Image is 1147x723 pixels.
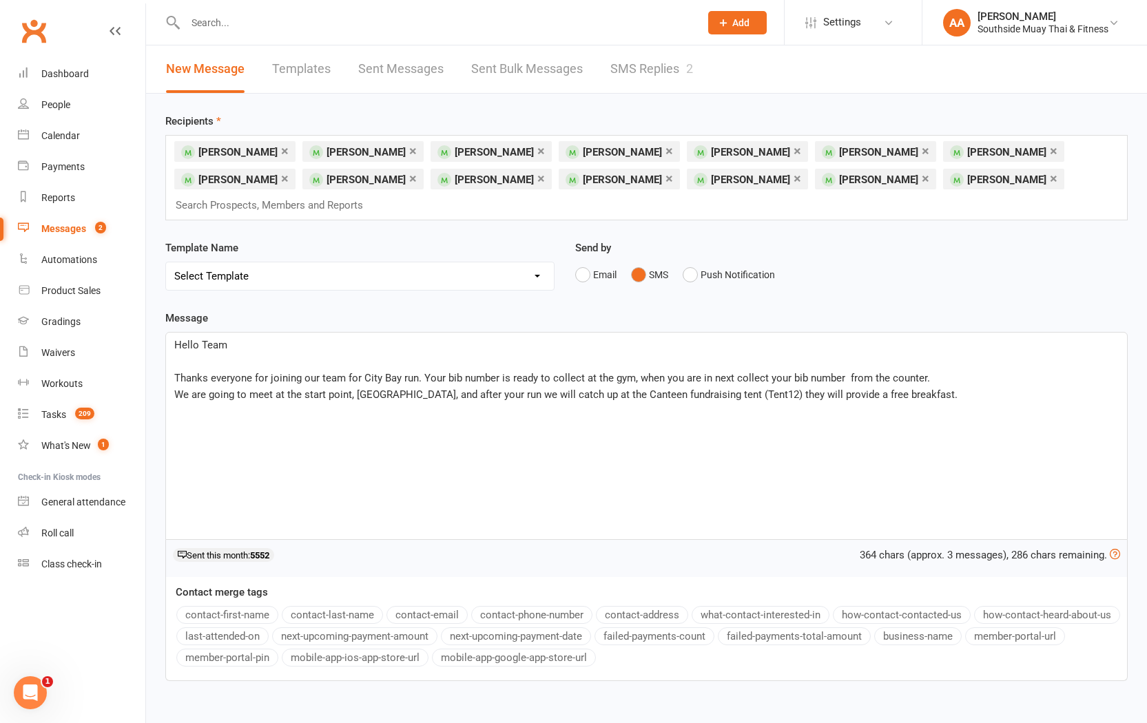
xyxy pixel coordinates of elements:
button: Push Notification [683,262,775,288]
div: Workouts [41,378,83,389]
div: Class check-in [41,558,102,569]
label: Template Name [165,240,238,256]
button: what-contact-interested-in [692,606,829,624]
div: AA [943,9,971,36]
div: Payments [41,161,85,172]
a: × [922,140,929,162]
button: Email [575,262,617,288]
span: [PERSON_NAME] [583,146,662,158]
a: × [537,140,545,162]
a: Calendar [18,120,145,151]
button: contact-first-name [176,606,278,624]
div: 364 chars (approx. 3 messages), 286 chars remaining. [860,547,1120,563]
span: Hello Team [174,339,227,351]
a: × [409,167,417,189]
button: contact-email [386,606,468,624]
div: 2 [686,61,693,76]
span: [PERSON_NAME] [327,174,406,186]
a: Sent Messages [358,45,444,93]
span: [PERSON_NAME] [967,146,1046,158]
a: Messages 2 [18,213,145,244]
span: Thanks everyone for joining our team for City Bay run. Your bib number is ready to collect at the... [174,372,930,384]
span: Add [732,17,750,28]
div: Dashboard [41,68,89,79]
a: Roll call [18,518,145,549]
button: failed-payments-total-amount [718,627,871,645]
div: What's New [41,440,91,451]
a: Dashboard [18,59,145,90]
span: [PERSON_NAME] [839,174,918,186]
button: mobile-app-ios-app-store-url [282,649,428,667]
button: last-attended-on [176,627,269,645]
a: New Message [166,45,245,93]
input: Search... [181,13,690,32]
a: Templates [272,45,331,93]
a: × [794,167,801,189]
a: × [922,167,929,189]
div: People [41,99,70,110]
a: Workouts [18,368,145,399]
strong: 5552 [250,550,269,560]
label: Contact merge tags [176,584,268,600]
a: General attendance kiosk mode [18,487,145,518]
a: × [409,140,417,162]
button: member-portal-url [965,627,1065,645]
button: contact-last-name [282,606,383,624]
label: Recipients [165,113,221,129]
a: Class kiosk mode [18,549,145,580]
button: Add [708,11,767,34]
span: [PERSON_NAME] [839,146,918,158]
div: Sent this month: [173,548,274,562]
span: Settings [823,7,861,38]
span: [PERSON_NAME] [198,146,278,158]
a: Gradings [18,306,145,337]
span: [PERSON_NAME] [455,146,534,158]
span: [PERSON_NAME] [583,174,662,186]
button: next-upcoming-payment-date [441,627,591,645]
button: contact-phone-number [471,606,592,624]
span: 1 [98,439,109,450]
div: [PERSON_NAME] [978,10,1108,23]
div: Southside Muay Thai & Fitness [978,23,1108,35]
a: Sent Bulk Messages [471,45,583,93]
span: [PERSON_NAME] [455,174,534,186]
button: member-portal-pin [176,649,278,667]
div: Roll call [41,527,74,538]
span: We are going to meet at the start point, [GEOGRAPHIC_DATA], and after your run we will catch up a... [174,388,958,401]
span: [PERSON_NAME] [967,174,1046,186]
a: SMS Replies2 [610,45,693,93]
a: × [665,140,673,162]
button: how-contact-heard-about-us [974,606,1120,624]
a: Automations [18,244,145,275]
a: Reports [18,182,145,213]
span: [PERSON_NAME] [711,146,790,158]
a: Clubworx [17,14,51,48]
a: × [281,167,289,189]
span: [PERSON_NAME] [327,146,406,158]
button: how-contact-contacted-us [833,606,971,624]
a: Product Sales [18,275,145,306]
div: Tasks [41,409,66,420]
a: Tasks 209 [18,399,145,430]
a: × [281,140,289,162]
a: × [537,167,545,189]
div: Waivers [41,347,75,358]
span: 1 [42,676,53,687]
button: mobile-app-google-app-store-url [432,649,596,667]
div: Product Sales [41,285,101,296]
div: Automations [41,254,97,265]
button: next-upcoming-payment-amount [272,627,437,645]
span: 209 [75,408,94,419]
button: business-name [874,627,962,645]
div: General attendance [41,496,125,507]
div: Gradings [41,316,81,327]
a: × [1050,167,1057,189]
button: SMS [631,262,668,288]
a: × [665,167,673,189]
button: failed-payments-count [595,627,714,645]
span: [PERSON_NAME] [198,174,278,186]
div: Reports [41,192,75,203]
iframe: Intercom live chat [14,676,47,709]
a: Payments [18,151,145,182]
a: People [18,90,145,120]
